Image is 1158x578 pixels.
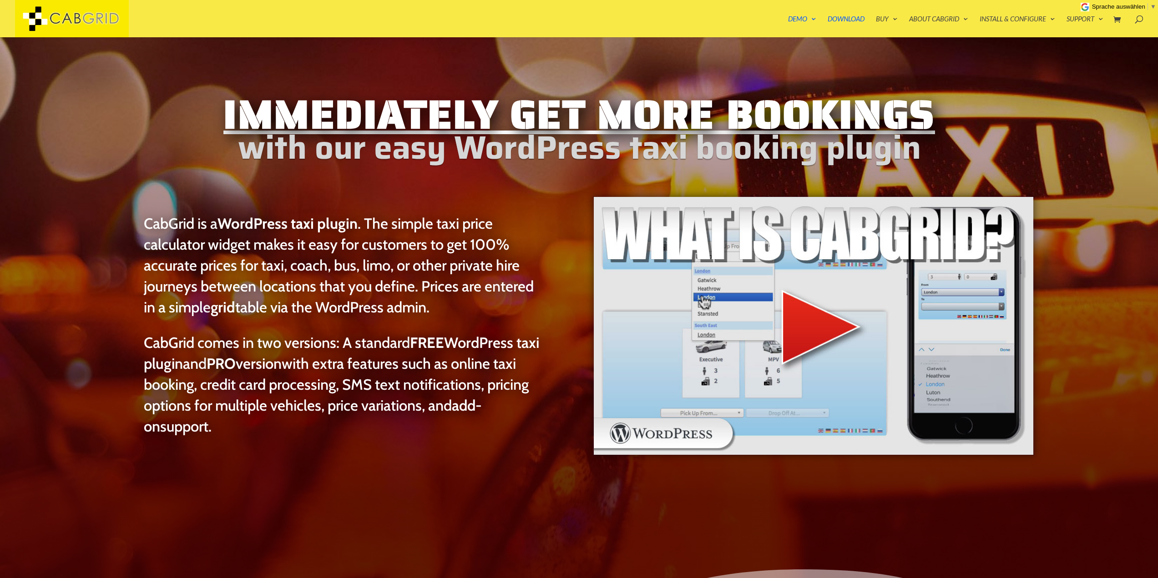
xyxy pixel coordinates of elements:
strong: WordPress taxi plugin [217,215,358,232]
h2: with our easy WordPress taxi booking plugin [142,141,1016,159]
a: Download [828,15,865,37]
a: About CabGrid [909,15,968,37]
strong: PRO [207,355,236,372]
p: CabGrid comes in two versions: A standard and with extra features such as online taxi booking, cr... [144,332,545,437]
h1: Immediately Get More Bookings [142,93,1016,141]
a: Sprache auswählen​ [1092,3,1156,10]
span: ▼ [1150,3,1156,10]
img: WordPress taxi booking plugin Intro Video [593,196,1034,456]
p: CabGrid is a . The simple taxi price calculator widget makes it easy for customers to get 100% ac... [144,213,545,332]
a: PROversion [207,355,282,372]
a: WordPress taxi booking plugin Intro Video [593,448,1034,457]
a: Support [1067,15,1103,37]
span: Sprache auswählen [1092,3,1145,10]
strong: grid [211,298,235,316]
strong: FREE [410,334,444,352]
a: Demo [788,15,816,37]
a: Install & Configure [980,15,1055,37]
a: CabGrid Taxi Plugin [15,13,129,22]
a: Buy [876,15,898,37]
a: add-on [144,397,482,435]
